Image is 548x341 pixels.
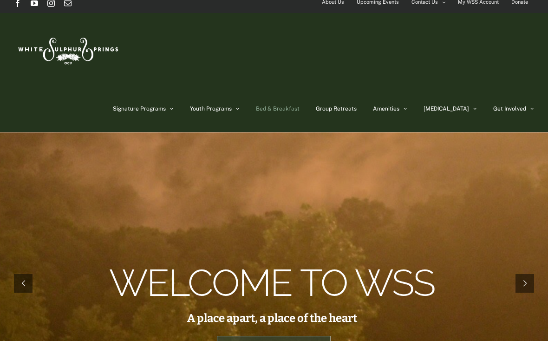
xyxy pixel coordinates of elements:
[109,273,435,294] rs-layer: Welcome to WSS
[14,27,121,71] img: White Sulphur Springs Logo
[373,106,399,111] span: Amenities
[113,85,174,132] a: Signature Programs
[190,85,240,132] a: Youth Programs
[256,106,300,111] span: Bed & Breakfast
[316,106,357,111] span: Group Retreats
[316,85,357,132] a: Group Retreats
[187,313,357,323] rs-layer: A place apart, a place of the heart
[190,106,232,111] span: Youth Programs
[113,106,166,111] span: Signature Programs
[493,85,534,132] a: Get Involved
[113,85,534,132] nav: Main Menu
[424,85,477,132] a: [MEDICAL_DATA]
[424,106,469,111] span: [MEDICAL_DATA]
[493,106,526,111] span: Get Involved
[373,85,407,132] a: Amenities
[256,85,300,132] a: Bed & Breakfast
